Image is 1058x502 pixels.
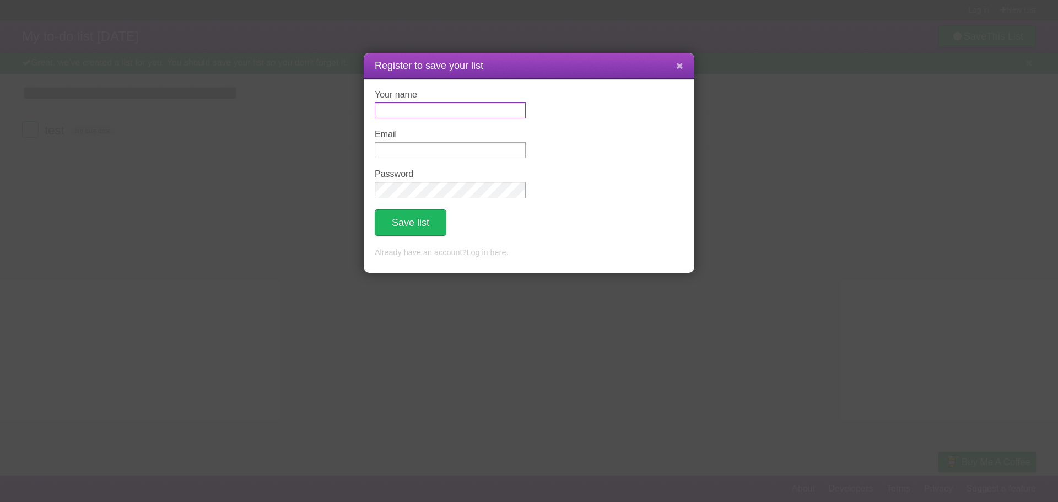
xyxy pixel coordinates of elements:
label: Email [375,129,526,139]
p: Already have an account? . [375,247,683,259]
a: Log in here [466,248,506,257]
h1: Register to save your list [375,58,683,73]
button: Save list [375,209,446,236]
label: Password [375,169,526,179]
label: Your name [375,90,526,100]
